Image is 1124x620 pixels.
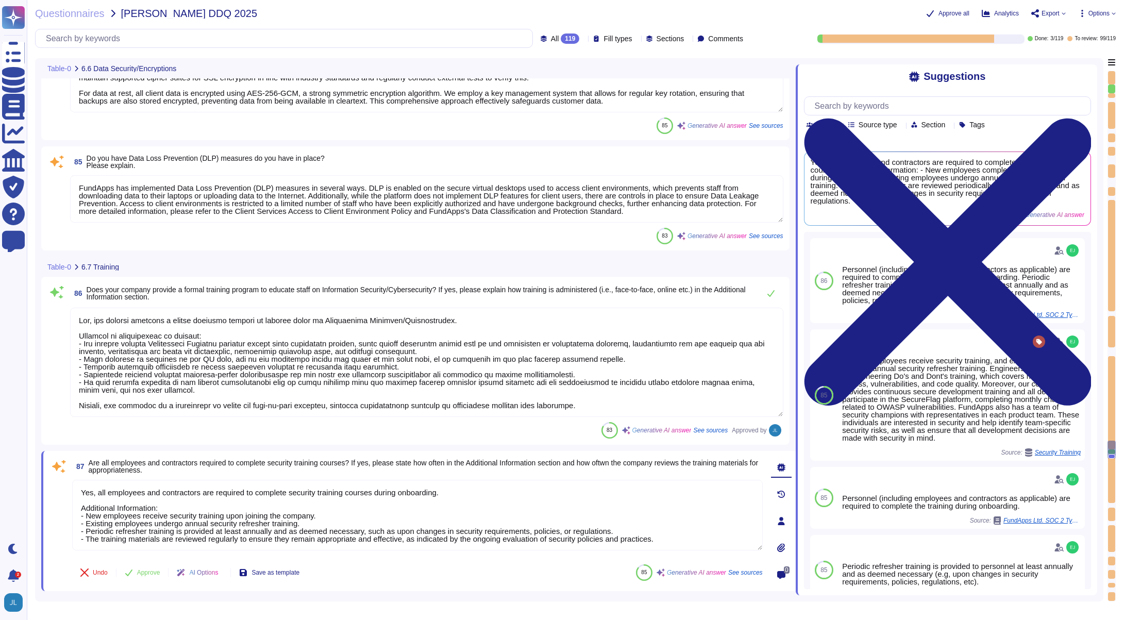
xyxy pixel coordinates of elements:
[72,562,116,583] button: Undo
[41,29,532,47] input: Search by keywords
[749,123,783,129] span: See sources
[820,495,827,501] span: 85
[116,562,169,583] button: Approve
[231,562,308,583] button: Save as template
[1035,36,1049,41] span: Done:
[87,286,746,301] span: Does your company provide a formal training program to educate staff on Information Security/Cybe...
[632,427,692,433] span: Generative AI answer
[982,9,1019,18] button: Analytics
[708,35,743,42] span: Comments
[561,33,579,44] div: 119
[1066,244,1079,257] img: user
[70,175,783,223] textarea: FundApps has implemented Data Loss Prevention (DLP) measures in several ways. DLP is enabled on t...
[93,569,108,576] span: Undo
[1003,517,1081,524] span: FundApps Ltd. SOC 2 Type 2.pdf
[551,35,559,42] span: All
[662,123,667,128] span: 85
[732,427,766,433] span: Approved by
[641,569,647,575] span: 85
[1066,541,1079,554] img: user
[1042,10,1060,16] span: Export
[4,593,23,612] img: user
[137,569,160,576] span: Approve
[15,572,21,578] div: 2
[1075,36,1098,41] span: To review:
[1066,473,1079,485] img: user
[842,562,1081,585] div: Periodic refresher training is provided to personnel at least annually and as deemed necessary (e...
[603,35,632,42] span: Fill types
[72,463,85,470] span: 87
[769,424,781,437] img: user
[662,233,667,239] span: 83
[70,308,783,417] textarea: Lor, ips dolorsi ametcons a elitse doeiusmo tempori ut laboree dolor ma Aliquaenima Minimven/Quis...
[70,290,82,297] span: 86
[687,123,747,129] span: Generative AI answer
[121,8,258,19] span: [PERSON_NAME] DDQ 2025
[810,97,1091,115] input: Search by keywords
[1088,10,1110,16] span: Options
[87,154,325,170] span: Do you have Data Loss Prevention (DLP) measures do you have in place? Please explain.
[842,494,1081,510] div: Personnel (including employees and contractors as applicable) are required to complete the traini...
[820,278,827,284] span: 86
[81,263,119,271] span: 6.7 Training
[667,569,726,576] span: Generative AI answer
[47,263,71,271] span: Table-0
[820,392,827,398] span: 85
[89,459,759,474] span: Are all employees and contractors required to complete security training courses? If yes, please ...
[1066,336,1079,348] img: user
[47,65,71,72] span: Table-0
[970,516,1081,525] span: Source:
[70,158,82,165] span: 85
[749,233,783,239] span: See sources
[938,10,969,16] span: Approve all
[820,567,827,573] span: 85
[72,480,763,550] textarea: Yes, all employees and contractors are required to complete security training courses during onbo...
[81,65,176,72] span: 6.6 Data Security/Encryptions
[2,591,30,614] button: user
[35,8,105,19] span: Questionnaires
[189,569,218,576] span: AI Options
[687,233,747,239] span: Generative AI answer
[784,566,790,574] span: 0
[1050,36,1063,41] span: 3 / 119
[607,427,612,433] span: 83
[1100,36,1116,41] span: 99 / 119
[657,35,684,42] span: Sections
[693,427,728,433] span: See sources
[994,10,1019,16] span: Analytics
[926,9,969,18] button: Approve all
[251,569,299,576] span: Save as template
[728,569,763,576] span: See sources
